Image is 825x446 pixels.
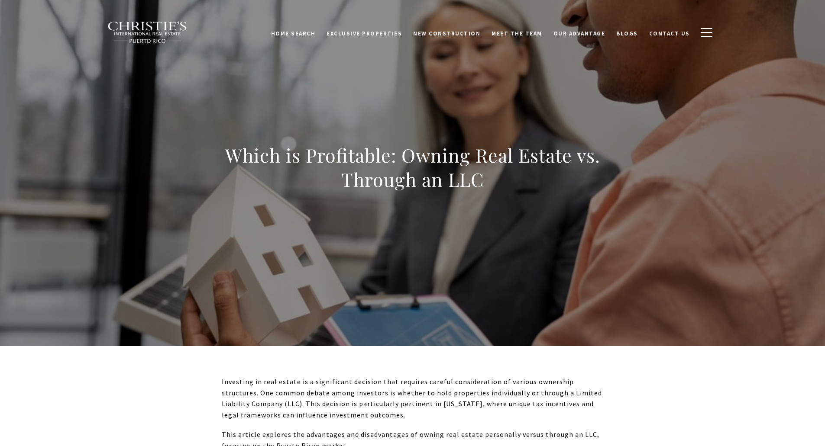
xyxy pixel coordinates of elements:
[649,28,690,35] span: Contact Us
[413,28,480,35] span: New Construction
[321,24,408,40] a: Exclusive Properties
[611,24,644,40] a: Blogs
[265,24,321,40] a: Home Search
[107,21,188,44] img: Christie's International Real Estate black text logo
[222,143,604,192] h1: Which is Profitable: Owning Real Estate vs. Through an LLC
[548,24,611,40] a: Our Advantage
[553,28,605,35] span: Our Advantage
[222,376,604,420] p: Investing in real estate is a significant decision that requires careful consideration of various...
[486,24,548,40] a: Meet the Team
[616,28,638,35] span: Blogs
[408,24,486,40] a: New Construction
[327,28,402,35] span: Exclusive Properties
